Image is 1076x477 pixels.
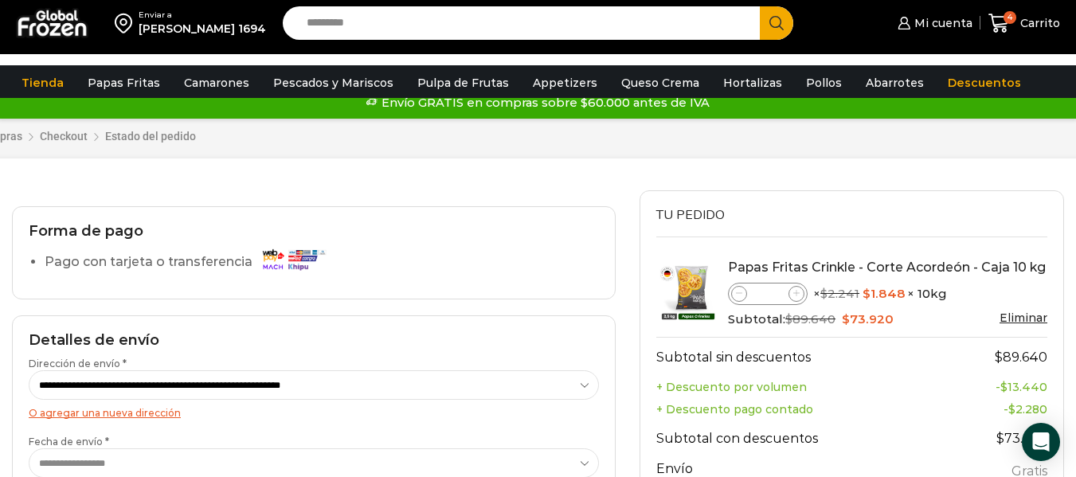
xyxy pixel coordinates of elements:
[760,6,793,40] button: Search button
[139,10,266,21] div: Enviar a
[656,420,944,457] th: Subtotal con descuentos
[996,431,1047,446] bdi: 73.920
[785,311,792,326] span: $
[842,311,894,326] bdi: 73.920
[820,286,828,301] span: $
[656,206,725,224] span: Tu pedido
[29,357,599,400] label: Dirección de envío *
[409,68,517,98] a: Pulpa de Frutas
[1016,15,1060,31] span: Carrito
[863,286,906,301] bdi: 1.848
[1008,402,1047,416] bdi: 2.280
[894,7,972,39] a: Mi cuenta
[525,68,605,98] a: Appetizers
[863,286,871,301] span: $
[715,68,790,98] a: Hortalizas
[29,332,599,350] h2: Detalles de envío
[858,68,932,98] a: Abarrotes
[656,398,944,420] th: + Descuento pago contado
[996,431,1004,446] span: $
[1022,423,1060,461] div: Open Intercom Messenger
[842,311,850,326] span: $
[820,286,859,301] bdi: 2.241
[14,68,72,98] a: Tienda
[910,15,972,31] span: Mi cuenta
[45,248,334,276] label: Pago con tarjeta o transferencia
[29,370,599,400] select: Dirección de envío *
[995,350,1047,365] bdi: 89.640
[29,223,599,240] h2: Forma de pago
[656,376,944,398] th: + Descuento por volumen
[944,376,1047,398] td: -
[1000,380,1008,394] span: $
[988,5,1060,42] a: 4 Carrito
[80,68,168,98] a: Papas Fritas
[944,398,1047,420] td: -
[798,68,850,98] a: Pollos
[613,68,707,98] a: Queso Crema
[265,68,401,98] a: Pescados y Mariscos
[1008,402,1015,416] span: $
[656,337,944,376] th: Subtotal sin descuentos
[115,10,139,37] img: address-field-icon.svg
[728,311,1047,328] div: Subtotal:
[257,245,329,273] img: Pago con tarjeta o transferencia
[139,21,266,37] div: [PERSON_NAME] 1694
[1004,11,1016,24] span: 4
[1000,380,1047,394] bdi: 13.440
[176,68,257,98] a: Camarones
[728,283,1047,305] div: × × 10kg
[995,350,1003,365] span: $
[29,407,181,419] a: O agregar una nueva dirección
[728,260,1046,275] a: Papas Fritas Crinkle - Corte Acordeón - Caja 10 kg
[1000,311,1047,325] a: Eliminar
[747,284,788,303] input: Product quantity
[785,311,835,326] bdi: 89.640
[940,68,1029,98] a: Descuentos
